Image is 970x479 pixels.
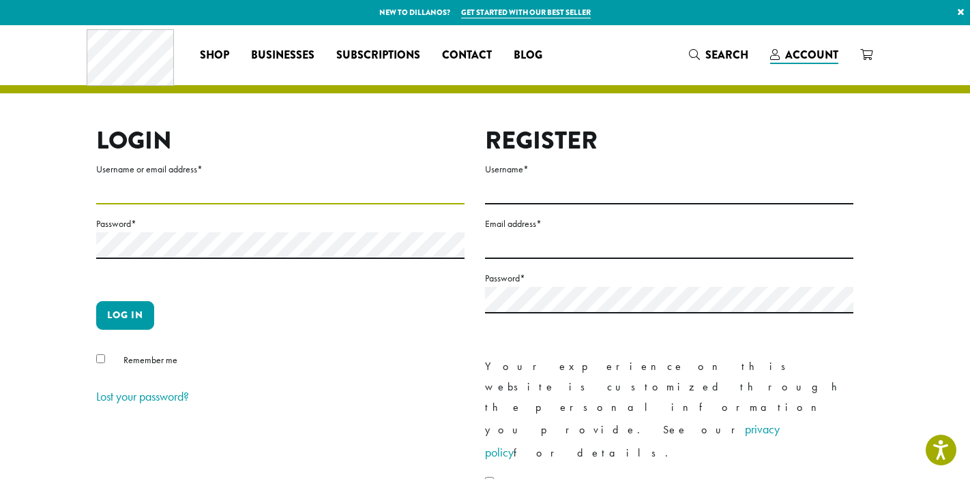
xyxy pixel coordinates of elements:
a: Get started with our best seller [461,7,591,18]
label: Password [485,270,853,287]
a: privacy policy [485,421,780,460]
a: Search [678,44,759,66]
label: Username or email address [96,161,465,178]
span: Blog [514,47,542,64]
button: Log in [96,301,154,330]
a: Shop [189,44,240,66]
span: Remember me [123,354,177,366]
span: Shop [200,47,229,64]
span: Search [705,47,748,63]
h2: Login [96,126,465,155]
span: Contact [442,47,492,64]
span: Subscriptions [336,47,420,64]
label: Username [485,161,853,178]
label: Password [96,215,465,232]
p: Your experience on this website is customized through the personal information you provide. See o... [485,356,853,464]
a: Lost your password? [96,388,189,404]
span: Businesses [251,47,314,64]
label: Email address [485,215,853,232]
span: Account [785,47,838,63]
h2: Register [485,126,853,155]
